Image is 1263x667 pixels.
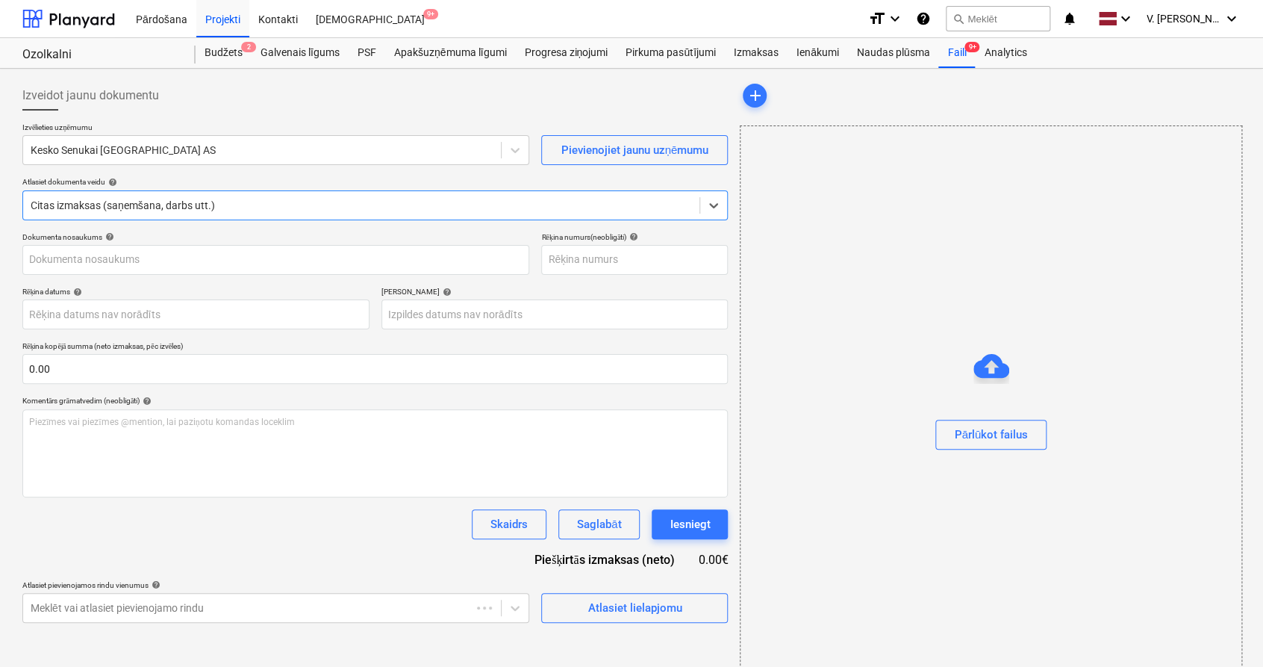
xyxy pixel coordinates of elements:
[670,515,710,534] div: Iesniegt
[652,509,728,539] button: Iesniegt
[541,135,728,165] button: Pievienojiet jaunu uzņēmumu
[946,6,1050,31] button: Meklēt
[954,425,1028,444] div: Pārlūkot failus
[938,38,975,68] div: Faili
[102,232,114,241] span: help
[916,10,931,28] i: Zināšanu pamats
[140,397,152,406] span: help
[698,551,728,568] div: 0.00€
[725,38,788,68] a: Izmaksas
[22,341,728,354] p: Rēķina kopējā summa (neto izmaksas, pēc izvēles)
[440,288,452,297] span: help
[423,9,438,19] span: 9+
[577,515,621,534] div: Saglabāt
[587,598,682,618] div: Atlasiet lielapjomu
[1117,10,1135,28] i: keyboard_arrow_down
[938,38,975,68] a: Faili9+
[22,232,529,242] div: Dokumenta nosaukums
[490,515,528,534] div: Skaidrs
[381,300,729,329] input: Izpildes datums nav norādīts
[385,38,515,68] a: Apakšuzņēmuma līgumi
[975,38,1035,68] a: Analytics
[868,10,886,28] i: format_size
[515,38,617,68] a: Progresa ziņojumi
[561,140,708,160] div: Pievienojiet jaunu uzņēmumu
[70,288,82,297] span: help
[22,300,369,329] input: Rēķina datums nav norādīts
[1223,10,1241,28] i: keyboard_arrow_down
[241,42,256,52] span: 2
[22,354,728,384] input: Rēķina kopējā summa (neto izmaksas, pēc izvēles)
[22,87,159,105] span: Izveidot jaunu dokumentu
[1147,13,1221,25] span: V. [PERSON_NAME]
[252,38,349,68] a: Galvenais līgums
[523,551,698,568] div: Piešķirtās izmaksas (neto)
[22,177,728,187] div: Atlasiet dokumenta veidu
[746,87,764,105] span: add
[848,38,939,68] a: Naudas plūsma
[22,396,728,406] div: Komentārs grāmatvedim (neobligāti)
[558,509,640,539] button: Saglabāt
[196,38,252,68] a: Budžets2
[935,420,1047,450] button: Pārlūkot failus
[541,232,728,242] div: Rēķina numurs (neobligāti)
[22,245,529,275] input: Dokumenta nosaukums
[349,38,385,68] a: PSF
[541,593,728,623] button: Atlasiet lielapjomu
[149,580,160,589] span: help
[952,13,964,25] span: search
[472,509,546,539] button: Skaidrs
[22,122,529,135] p: Izvēlieties uzņēmumu
[886,10,904,28] i: keyboard_arrow_down
[22,580,529,590] div: Atlasiet pievienojamos rindu vienumus
[788,38,848,68] a: Ienākumi
[196,38,252,68] div: Budžets
[541,245,728,275] input: Rēķina numurs
[626,232,638,241] span: help
[964,42,979,52] span: 9+
[1062,10,1077,28] i: notifications
[22,47,178,63] div: Ozolkalni
[105,178,117,187] span: help
[22,287,369,297] div: Rēķina datums
[381,287,729,297] div: [PERSON_NAME]
[617,38,725,68] a: Pirkuma pasūtījumi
